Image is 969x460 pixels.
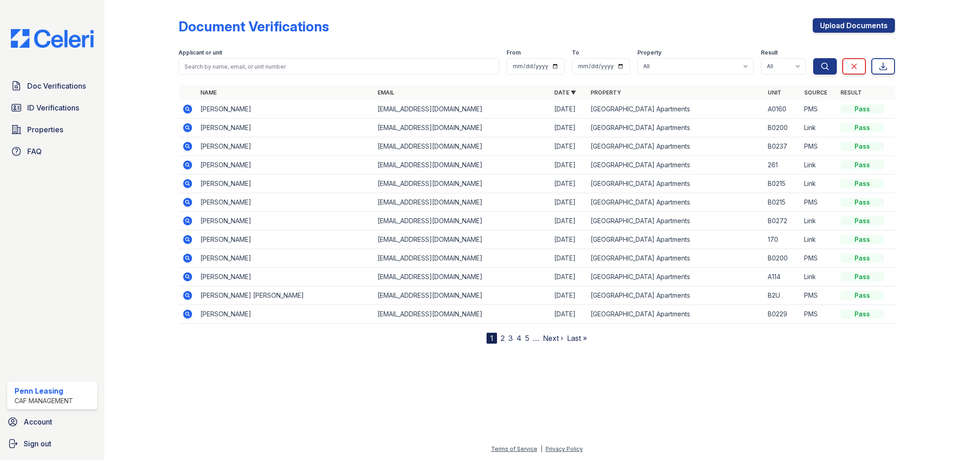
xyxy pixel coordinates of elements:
[7,120,97,139] a: Properties
[840,272,884,281] div: Pass
[761,49,778,56] label: Result
[197,119,373,137] td: [PERSON_NAME]
[15,385,73,396] div: Penn Leasing
[197,100,373,119] td: [PERSON_NAME]
[374,156,551,175] td: [EMAIL_ADDRESS][DOMAIN_NAME]
[768,89,781,96] a: Unit
[800,249,837,268] td: PMS
[197,175,373,193] td: [PERSON_NAME]
[551,268,587,286] td: [DATE]
[587,156,764,175] td: [GEOGRAPHIC_DATA] Apartments
[587,137,764,156] td: [GEOGRAPHIC_DATA] Apartments
[764,249,800,268] td: B0200
[840,291,884,300] div: Pass
[587,286,764,305] td: [GEOGRAPHIC_DATA] Apartments
[507,49,521,56] label: From
[587,119,764,137] td: [GEOGRAPHIC_DATA] Apartments
[764,268,800,286] td: A114
[800,156,837,175] td: Link
[543,334,563,343] a: Next ›
[800,286,837,305] td: PMS
[27,124,63,135] span: Properties
[197,212,373,230] td: [PERSON_NAME]
[7,142,97,160] a: FAQ
[764,100,800,119] td: A0160
[813,18,895,33] a: Upload Documents
[587,305,764,324] td: [GEOGRAPHIC_DATA] Apartments
[840,142,884,151] div: Pass
[24,416,52,427] span: Account
[15,396,73,405] div: CAF Management
[551,249,587,268] td: [DATE]
[800,268,837,286] td: Link
[27,102,79,113] span: ID Verifications
[551,100,587,119] td: [DATE]
[764,119,800,137] td: B0200
[197,249,373,268] td: [PERSON_NAME]
[24,438,51,449] span: Sign out
[7,77,97,95] a: Doc Verifications
[374,305,551,324] td: [EMAIL_ADDRESS][DOMAIN_NAME]
[197,156,373,175] td: [PERSON_NAME]
[541,445,542,452] div: |
[551,119,587,137] td: [DATE]
[800,137,837,156] td: PMS
[378,89,394,96] a: Email
[501,334,505,343] a: 2
[551,193,587,212] td: [DATE]
[487,333,497,344] div: 1
[637,49,661,56] label: Property
[764,156,800,175] td: 261
[572,49,579,56] label: To
[517,334,522,343] a: 4
[551,305,587,324] td: [DATE]
[764,137,800,156] td: B0237
[840,89,862,96] a: Result
[840,179,884,188] div: Pass
[4,413,101,431] a: Account
[197,286,373,305] td: [PERSON_NAME] [PERSON_NAME]
[197,193,373,212] td: [PERSON_NAME]
[587,230,764,249] td: [GEOGRAPHIC_DATA] Apartments
[587,193,764,212] td: [GEOGRAPHIC_DATA] Apartments
[374,193,551,212] td: [EMAIL_ADDRESS][DOMAIN_NAME]
[840,254,884,263] div: Pass
[197,268,373,286] td: [PERSON_NAME]
[551,156,587,175] td: [DATE]
[27,146,42,157] span: FAQ
[374,230,551,249] td: [EMAIL_ADDRESS][DOMAIN_NAME]
[179,18,329,35] div: Document Verifications
[800,193,837,212] td: PMS
[546,445,583,452] a: Privacy Policy
[587,212,764,230] td: [GEOGRAPHIC_DATA] Apartments
[800,305,837,324] td: PMS
[197,137,373,156] td: [PERSON_NAME]
[764,305,800,324] td: B0229
[567,334,587,343] a: Last »
[587,100,764,119] td: [GEOGRAPHIC_DATA] Apartments
[764,175,800,193] td: B0215
[374,212,551,230] td: [EMAIL_ADDRESS][DOMAIN_NAME]
[591,89,621,96] a: Property
[840,105,884,114] div: Pass
[179,58,499,75] input: Search by name, email, or unit number
[27,80,86,91] span: Doc Verifications
[800,212,837,230] td: Link
[4,435,101,453] a: Sign out
[179,49,222,56] label: Applicant or unit
[551,286,587,305] td: [DATE]
[551,175,587,193] td: [DATE]
[374,119,551,137] td: [EMAIL_ADDRESS][DOMAIN_NAME]
[587,268,764,286] td: [GEOGRAPHIC_DATA] Apartments
[374,100,551,119] td: [EMAIL_ADDRESS][DOMAIN_NAME]
[800,119,837,137] td: Link
[764,230,800,249] td: 170
[508,334,513,343] a: 3
[374,175,551,193] td: [EMAIL_ADDRESS][DOMAIN_NAME]
[764,286,800,305] td: B2U
[554,89,576,96] a: Date ▼
[840,160,884,170] div: Pass
[764,193,800,212] td: B0215
[374,286,551,305] td: [EMAIL_ADDRESS][DOMAIN_NAME]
